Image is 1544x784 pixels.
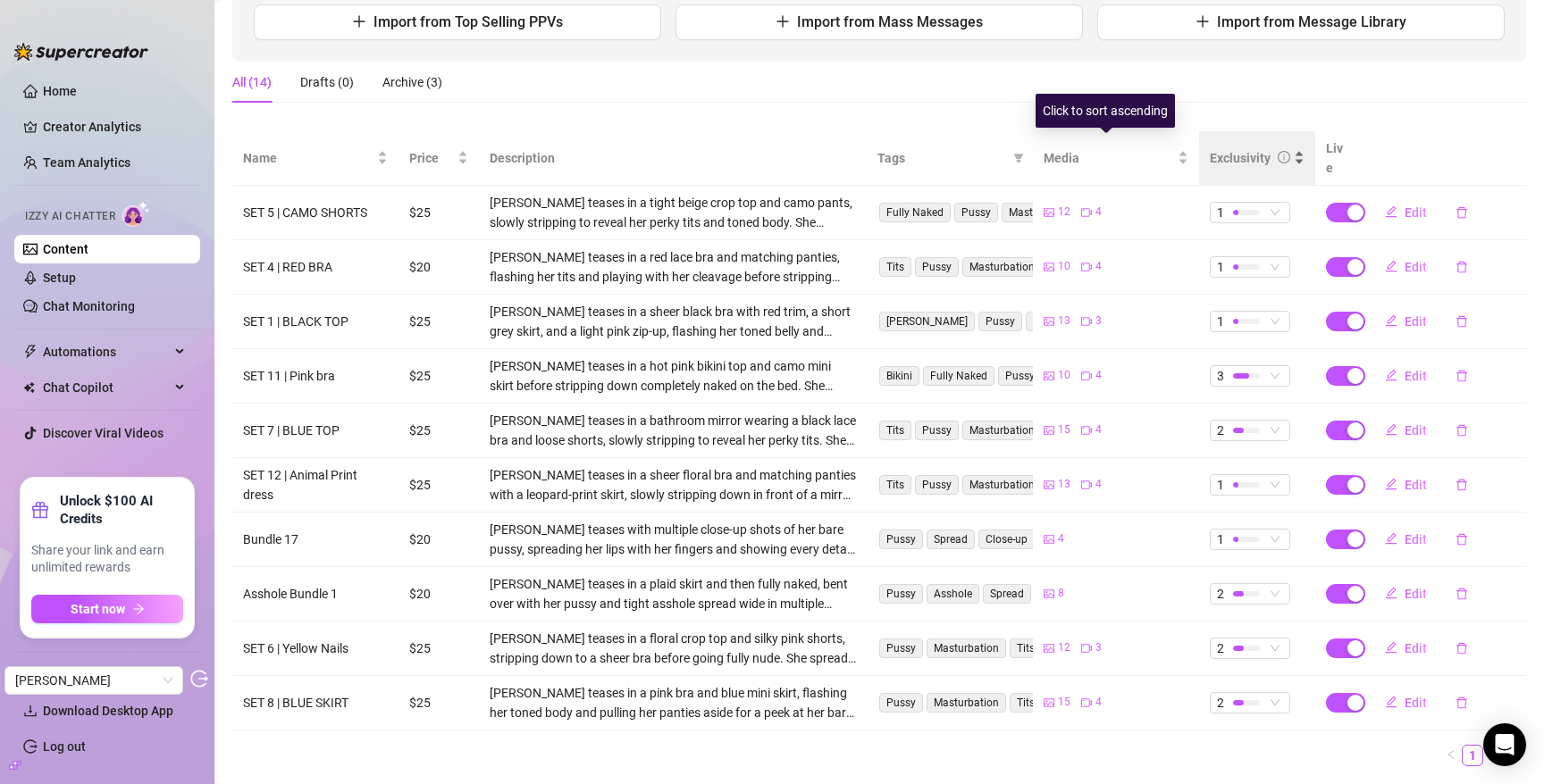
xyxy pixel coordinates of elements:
strong: Unlock $100 AI Credits [60,492,183,528]
span: Spread [983,584,1031,604]
td: $25 [399,186,479,240]
span: 1 [1217,312,1224,331]
button: Edit [1371,688,1441,717]
span: 4 [1095,258,1102,275]
div: Open Intercom Messenger [1483,723,1526,766]
span: Tits [879,421,911,440]
span: Tags [877,148,1006,168]
td: $20 [399,240,479,295]
span: video-camera [1081,480,1092,490]
span: 12 [1058,639,1070,656]
td: SET 12 | Animal Print dress [232,458,399,513]
button: Edit [1371,471,1441,499]
span: Edit [1405,423,1427,438]
span: Pussy [978,312,1022,331]
span: 1 [1217,475,1224,495]
span: 4 [1095,694,1102,711]
span: filter [1013,153,1024,163]
button: delete [1441,362,1482,390]
div: Archive (3) [382,72,442,92]
span: Edit [1405,478,1427,492]
span: edit [1385,478,1397,490]
span: edit [1385,423,1397,436]
span: 13 [1058,476,1070,493]
img: Chat Copilot [23,381,35,394]
div: [PERSON_NAME] teases in a sheer floral bra and matching panties with a leopard-print skirt, slowl... [490,465,856,505]
span: Bikini [879,366,919,386]
span: 3 [1095,313,1102,329]
span: Edit [1405,532,1427,546]
td: $25 [399,676,479,730]
th: Name [232,131,399,186]
th: Description [479,131,867,186]
div: [PERSON_NAME] teases in a pink bra and blue mini skirt, flashing her toned body and pulling her p... [490,683,856,722]
button: Edit [1371,253,1441,281]
span: edit [1385,260,1397,272]
span: Masturbation [927,638,1006,658]
span: Edit [1405,587,1427,601]
span: plus [1196,14,1210,29]
span: logout [190,670,208,688]
span: thunderbolt [23,345,38,359]
span: video-camera [1081,262,1092,272]
span: [PERSON_NAME] [879,312,975,331]
button: delete [1441,198,1482,227]
span: Pussy [915,421,959,440]
button: Edit [1371,525,1441,554]
button: Edit [1371,580,1441,608]
span: 4 [1095,204,1102,221]
span: Name [243,148,373,168]
span: 8 [1058,585,1064,602]
span: video-camera [1081,425,1092,436]
span: picture [1044,588,1054,599]
div: [PERSON_NAME] teases in a tight beige crop top and camo pants, slowly stripping to reveal her per... [490,193,856,232]
span: left [1446,749,1456,760]
button: delete [1441,688,1482,717]
button: Edit [1371,307,1441,336]
button: delete [1441,471,1482,499]
div: Exclusivity [1210,148,1271,168]
span: Edit [1405,205,1427,220]
span: Tits [1010,638,1042,658]
span: 2 [1217,638,1224,658]
span: 3 [1095,639,1102,656]
span: 4 [1095,421,1102,438]
span: Asshole [927,584,979,604]
span: 10 [1058,367,1070,384]
span: video-camera [1081,371,1092,381]
span: 15 [1058,421,1070,438]
span: plus [776,14,790,29]
a: Team Analytics [43,155,130,170]
button: Edit [1371,198,1441,227]
button: Edit [1371,634,1441,663]
span: Pussy [879,530,923,549]
td: SET 6 | Yellow Nails [232,621,399,676]
span: Masturbation [962,475,1042,495]
div: [PERSON_NAME] teases in a red lace bra and matching panties, flashing her tits and playing with h... [490,247,856,287]
span: picture [1044,643,1054,654]
span: delete [1456,479,1468,491]
td: $25 [399,295,479,349]
div: [PERSON_NAME] teases with multiple close-up shots of her bare pussy, spreading her lips with her ... [490,520,856,559]
button: delete [1441,416,1482,445]
span: Masturbation [927,693,1006,713]
span: delete [1456,370,1468,382]
div: [PERSON_NAME] teases in a plaid skirt and then fully naked, bent over with her pussy and tight as... [490,574,856,613]
td: $25 [399,621,479,676]
a: Content [43,242,88,256]
span: Edit [1405,314,1427,329]
td: $25 [399,458,479,513]
span: picture [1044,534,1054,545]
span: Edit [1405,260,1427,274]
span: Izzy AI Chatter [25,208,115,225]
td: $25 [399,404,479,458]
span: edit [1385,641,1397,654]
span: Pussy [915,475,959,495]
span: info-circle [1278,151,1290,163]
span: edit [1385,587,1397,599]
button: delete [1441,525,1482,554]
span: edit [1385,205,1397,218]
a: Creator Analytics [43,113,186,141]
span: Pussy [954,203,998,222]
td: SET 7 | BLUE TOP [232,404,399,458]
